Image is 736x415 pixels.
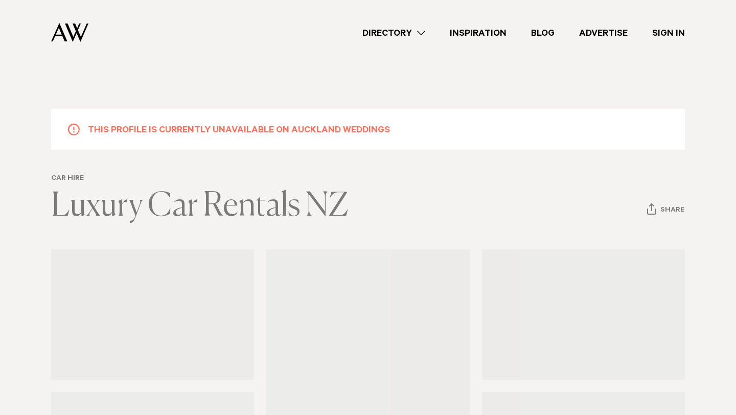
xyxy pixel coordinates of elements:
[567,26,640,40] a: Advertise
[519,26,567,40] a: Blog
[51,23,88,42] img: Auckland Weddings Logo
[640,26,697,40] a: Sign In
[88,123,390,136] h5: This profile is currently unavailable on Auckland Weddings
[350,26,438,40] a: Directory
[438,26,519,40] a: Inspiration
